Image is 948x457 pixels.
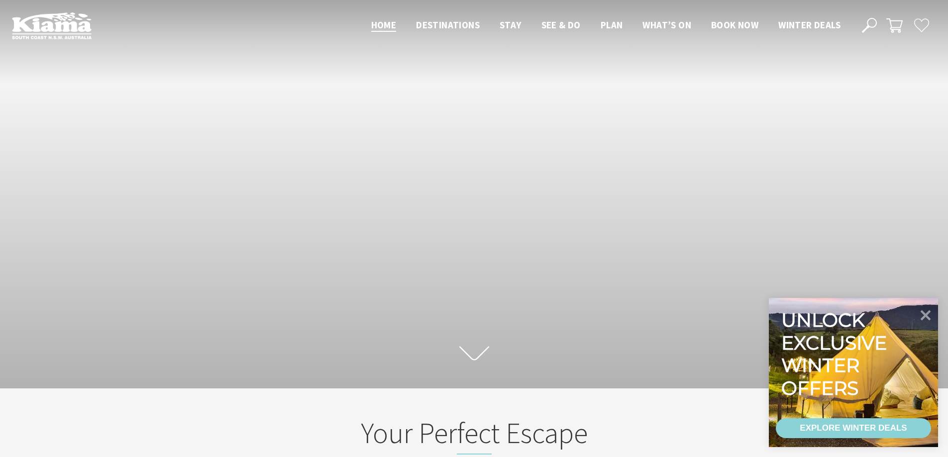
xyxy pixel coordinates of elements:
span: Plan [601,19,623,31]
span: Book now [711,19,758,31]
div: Unlock exclusive winter offers [781,309,891,399]
span: Winter Deals [778,19,841,31]
span: See & Do [541,19,581,31]
span: Stay [500,19,522,31]
img: Kiama Logo [12,12,92,39]
nav: Main Menu [361,17,850,34]
span: What’s On [642,19,691,31]
span: Destinations [416,19,480,31]
h2: Your Perfect Escape [279,416,669,455]
span: Home [371,19,397,31]
a: EXPLORE WINTER DEALS [776,418,931,438]
div: EXPLORE WINTER DEALS [800,418,907,438]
